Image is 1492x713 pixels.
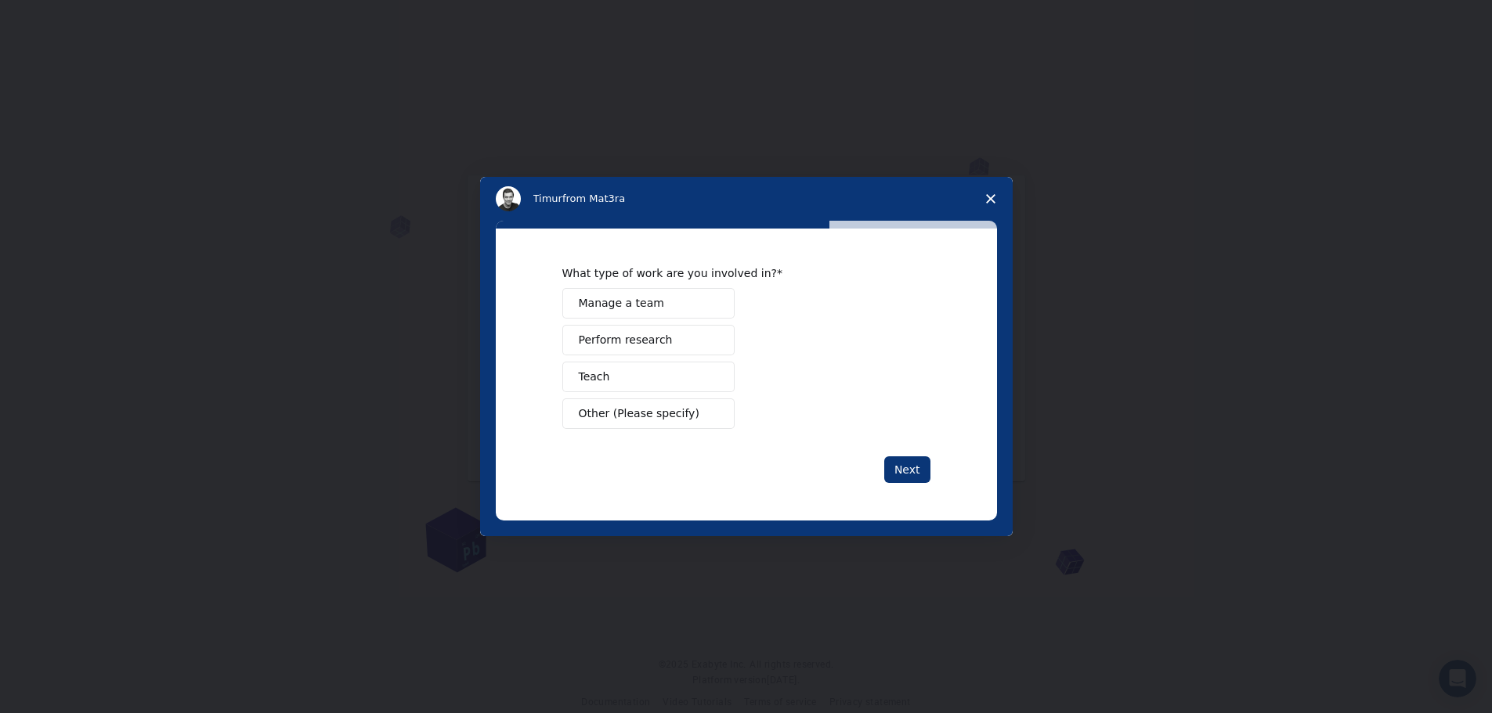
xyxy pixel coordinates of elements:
button: Manage a team [562,288,735,319]
span: Other (Please specify) [579,405,699,422]
span: Timur [533,193,562,204]
button: Next [884,456,930,483]
span: Perform research [579,332,673,348]
button: Teach [562,362,735,392]
span: Teach [579,369,610,385]
span: Manage a team [579,295,664,311]
div: What type of work are you involved in? [562,266,907,280]
img: Profile image for Timur [496,186,521,211]
span: from Mat3ra [562,193,625,204]
span: Close survey [969,177,1013,221]
span: Wsparcie [29,11,94,25]
button: Perform research [562,325,735,355]
button: Other (Please specify) [562,398,735,429]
